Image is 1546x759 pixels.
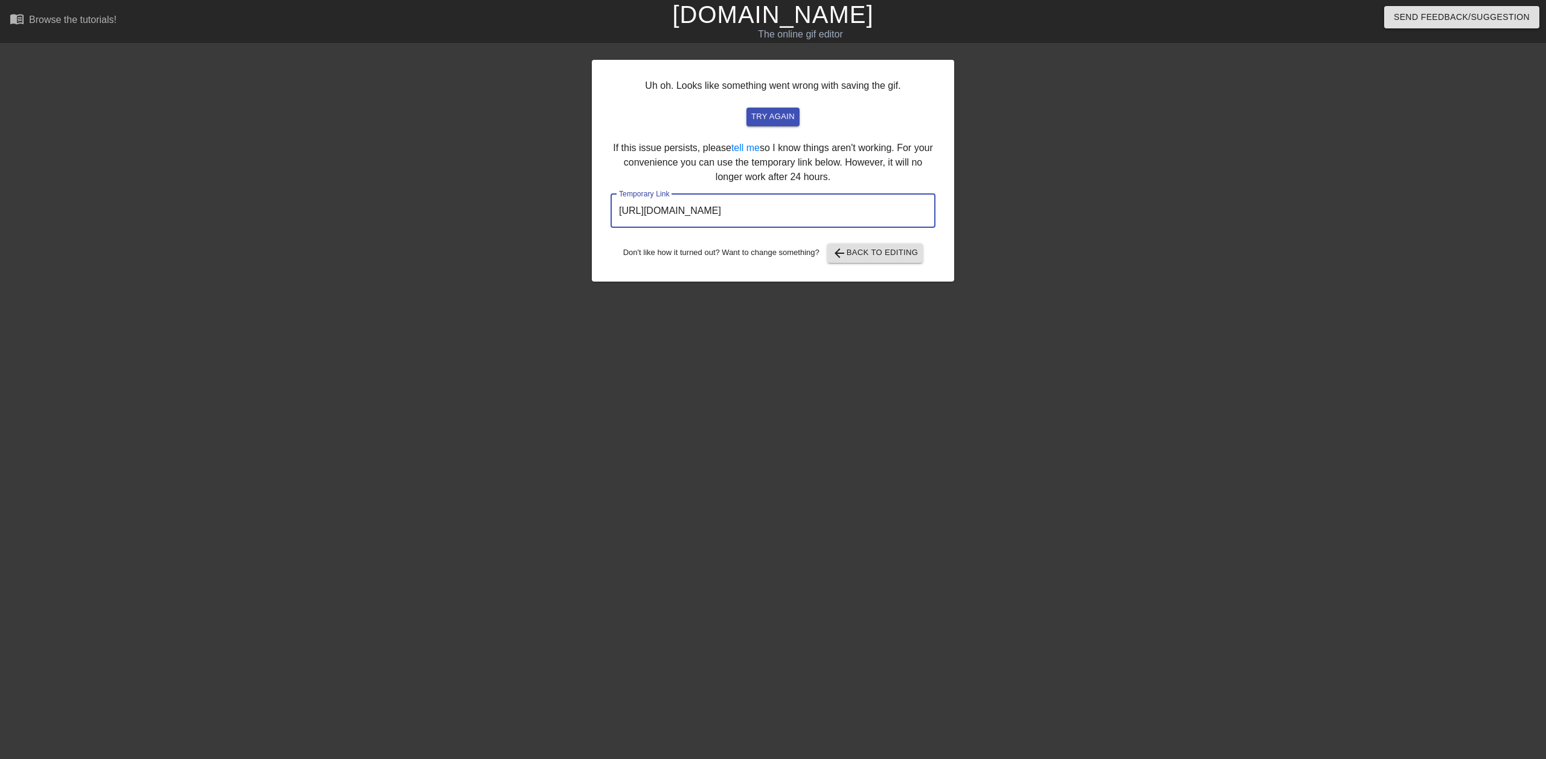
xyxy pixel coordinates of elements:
a: Browse the tutorials! [10,11,117,30]
div: Uh oh. Looks like something went wrong with saving the gif. If this issue persists, please so I k... [592,60,954,282]
button: try again [746,108,800,126]
span: menu_book [10,11,24,26]
div: The online gif editor [521,27,1079,42]
span: try again [751,110,795,124]
span: arrow_back [832,246,847,260]
button: Send Feedback/Suggestion [1384,6,1539,28]
div: Browse the tutorials! [29,15,117,25]
a: tell me [731,143,760,153]
div: Don't like how it turned out? Want to change something? [611,244,935,263]
button: Back to Editing [827,244,923,263]
input: bare [611,194,935,228]
a: [DOMAIN_NAME] [672,1,873,28]
span: Back to Editing [832,246,919,260]
span: Send Feedback/Suggestion [1394,10,1530,25]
